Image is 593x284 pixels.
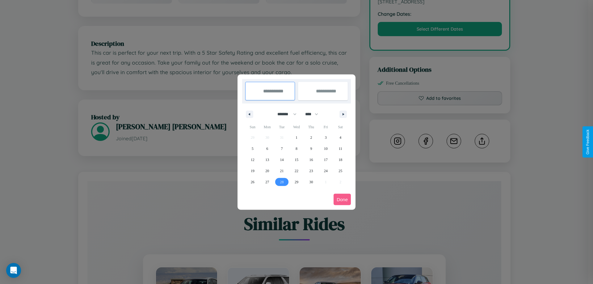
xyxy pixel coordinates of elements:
[289,154,304,165] button: 15
[265,154,269,165] span: 13
[296,132,297,143] span: 1
[251,154,254,165] span: 12
[245,122,260,132] span: Sun
[333,143,348,154] button: 11
[304,154,318,165] button: 16
[289,132,304,143] button: 1
[304,122,318,132] span: Thu
[318,165,333,176] button: 24
[275,165,289,176] button: 21
[318,143,333,154] button: 10
[260,143,274,154] button: 6
[245,143,260,154] button: 5
[260,165,274,176] button: 20
[245,165,260,176] button: 19
[318,122,333,132] span: Fri
[333,165,348,176] button: 25
[296,143,297,154] span: 8
[318,132,333,143] button: 3
[339,165,342,176] span: 25
[260,122,274,132] span: Mon
[304,143,318,154] button: 9
[309,154,313,165] span: 16
[280,165,284,176] span: 21
[324,154,328,165] span: 17
[289,165,304,176] button: 22
[251,176,254,188] span: 26
[339,132,341,143] span: 4
[309,165,313,176] span: 23
[265,165,269,176] span: 20
[245,176,260,188] button: 26
[245,154,260,165] button: 12
[289,176,304,188] button: 29
[265,176,269,188] span: 27
[339,154,342,165] span: 18
[295,154,298,165] span: 15
[324,143,328,154] span: 10
[304,176,318,188] button: 30
[251,165,254,176] span: 19
[289,143,304,154] button: 8
[280,154,284,165] span: 14
[280,176,284,188] span: 28
[304,132,318,143] button: 2
[275,122,289,132] span: Tue
[295,176,298,188] span: 29
[324,165,328,176] span: 24
[334,194,351,205] button: Done
[309,176,313,188] span: 30
[260,176,274,188] button: 27
[310,143,312,154] span: 9
[333,122,348,132] span: Sat
[266,143,268,154] span: 6
[310,132,312,143] span: 2
[275,176,289,188] button: 28
[586,129,590,155] div: Give Feedback
[260,154,274,165] button: 13
[275,154,289,165] button: 14
[252,143,254,154] span: 5
[333,132,348,143] button: 4
[333,154,348,165] button: 18
[304,165,318,176] button: 23
[295,165,298,176] span: 22
[289,122,304,132] span: Wed
[275,143,289,154] button: 7
[339,143,342,154] span: 11
[325,132,327,143] span: 3
[6,263,21,278] div: Open Intercom Messenger
[281,143,283,154] span: 7
[318,154,333,165] button: 17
